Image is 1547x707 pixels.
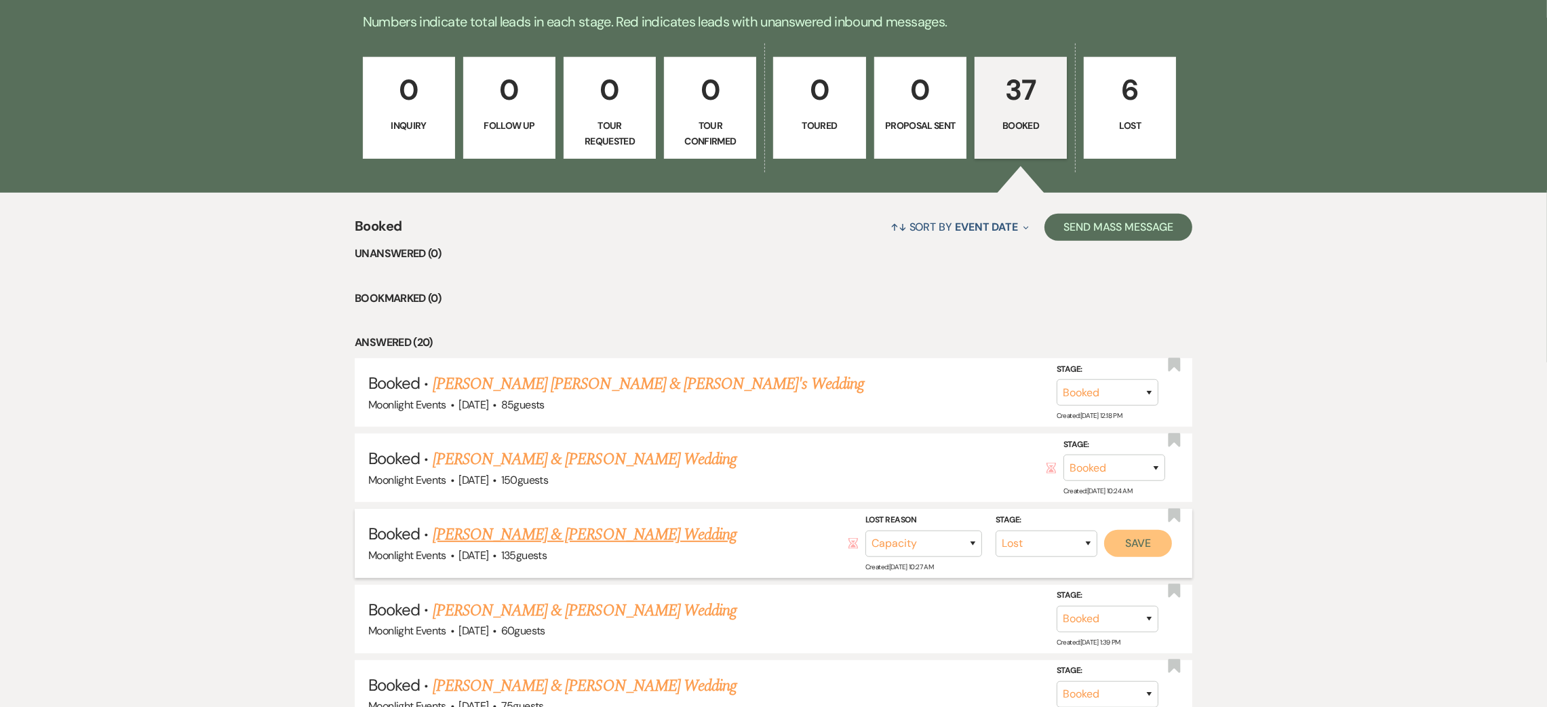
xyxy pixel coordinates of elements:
button: Sort By Event Date [885,209,1034,245]
span: Moonlight Events [368,398,446,412]
a: 0Follow Up [463,57,555,159]
a: 0Tour Requested [564,57,656,159]
label: Stage: [996,513,1097,528]
span: Booked [368,599,420,620]
p: 37 [983,67,1058,113]
p: 0 [782,67,857,113]
span: Moonlight Events [368,624,446,638]
label: Stage: [1057,664,1158,679]
label: Stage: [1063,438,1165,453]
span: 85 guests [501,398,545,412]
a: 37Booked [975,57,1067,159]
span: [DATE] [458,473,488,487]
a: [PERSON_NAME] & [PERSON_NAME] Wedding [433,674,737,698]
span: Event Date [955,220,1018,234]
li: Bookmarked (0) [355,290,1192,307]
button: Save [1104,529,1172,556]
span: Moonlight Events [368,473,446,487]
a: 6Lost [1084,57,1176,159]
span: Created: [DATE] 10:27 AM [865,562,933,571]
a: [PERSON_NAME] [PERSON_NAME] & [PERSON_NAME]'s Wedding [433,372,864,396]
a: [PERSON_NAME] & [PERSON_NAME] Wedding [433,447,737,472]
a: 0Toured [773,57,865,159]
span: 60 guests [501,624,545,638]
p: 0 [372,67,446,113]
span: Created: [DATE] 1:39 PM [1057,638,1120,647]
label: Stage: [1057,362,1158,377]
a: [PERSON_NAME] & [PERSON_NAME] Wedding [433,598,737,623]
span: Booked [368,674,420,695]
p: Lost [1093,118,1167,133]
p: Numbers indicate total leads in each stage. Red indicates leads with unanswered inbound messages. [286,11,1262,33]
span: Booked [355,216,402,245]
span: [DATE] [458,624,488,638]
a: 0Inquiry [363,57,455,159]
a: 0Proposal Sent [874,57,966,159]
label: Lost Reason [865,513,982,528]
p: 0 [673,67,747,113]
a: [PERSON_NAME] & [PERSON_NAME] Wedding [433,522,737,547]
li: Unanswered (0) [355,245,1192,263]
span: [DATE] [458,398,488,412]
p: 0 [883,67,958,113]
span: 150 guests [501,473,548,487]
label: Stage: [1057,588,1158,603]
a: 0Tour Confirmed [664,57,756,159]
button: Send Mass Message [1044,214,1192,241]
span: [DATE] [458,548,488,562]
p: Booked [983,118,1058,133]
p: Tour Requested [572,118,647,149]
p: Tour Confirmed [673,118,747,149]
span: Booked [368,523,420,544]
span: ↑↓ [890,220,907,234]
p: Toured [782,118,857,133]
p: Proposal Sent [883,118,958,133]
p: Inquiry [372,118,446,133]
span: 135 guests [501,548,547,562]
li: Answered (20) [355,334,1192,351]
p: Follow Up [472,118,547,133]
p: 0 [572,67,647,113]
span: Booked [368,372,420,394]
span: Moonlight Events [368,548,446,562]
span: Created: [DATE] 12:18 PM [1057,411,1122,420]
p: 6 [1093,67,1167,113]
p: 0 [472,67,547,113]
span: Booked [368,448,420,469]
span: Created: [DATE] 10:24 AM [1063,486,1132,495]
